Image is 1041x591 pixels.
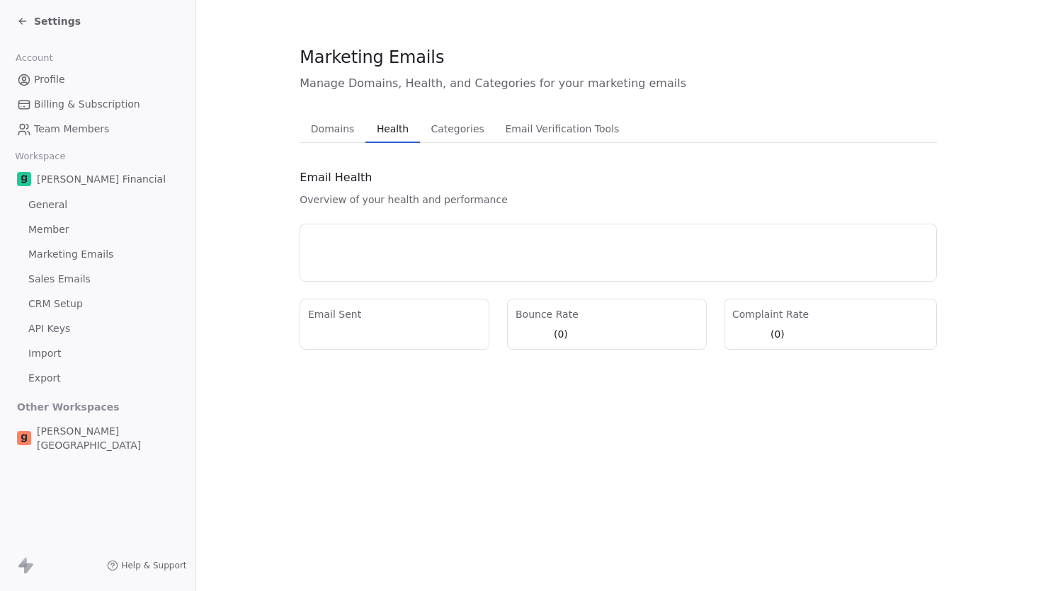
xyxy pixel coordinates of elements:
[11,117,184,141] a: Team Members
[11,342,184,365] a: Import
[300,47,444,68] span: Marketing Emails
[37,172,166,186] span: [PERSON_NAME] Financial
[34,122,109,137] span: Team Members
[305,119,360,139] span: Domains
[17,431,31,445] img: Goela%20School%20Logos%20(4).png
[34,97,140,112] span: Billing & Subscription
[732,307,928,321] div: Complaint Rate
[11,396,125,418] span: Other Workspaces
[308,307,481,321] div: Email Sent
[300,193,507,207] span: Overview of your health and performance
[770,327,785,341] div: (0)
[11,93,184,116] a: Billing & Subscription
[9,146,72,167] span: Workspace
[107,560,186,571] a: Help & Support
[425,119,489,139] span: Categories
[516,307,698,321] div: Bounce Rate
[300,169,372,186] span: Email Health
[37,424,178,452] span: [PERSON_NAME][GEOGRAPHIC_DATA]
[11,317,184,340] a: API Keys
[9,47,59,69] span: Account
[300,75,937,92] span: Manage Domains, Health, and Categories for your marketing emails
[17,14,81,28] a: Settings
[499,119,625,139] span: Email Verification Tools
[11,68,184,91] a: Profile
[28,346,61,361] span: Import
[11,268,184,291] a: Sales Emails
[28,321,70,336] span: API Keys
[11,193,184,217] a: General
[28,371,61,386] span: Export
[11,292,184,316] a: CRM Setup
[554,327,568,341] div: (0)
[28,297,83,311] span: CRM Setup
[17,172,31,186] img: Goela%20Fin%20Logos%20(4).png
[34,72,65,87] span: Profile
[34,14,81,28] span: Settings
[371,119,414,139] span: Health
[11,367,184,390] a: Export
[28,197,67,212] span: General
[28,272,91,287] span: Sales Emails
[28,222,69,237] span: Member
[28,247,113,262] span: Marketing Emails
[11,243,184,266] a: Marketing Emails
[11,218,184,241] a: Member
[121,560,186,571] span: Help & Support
